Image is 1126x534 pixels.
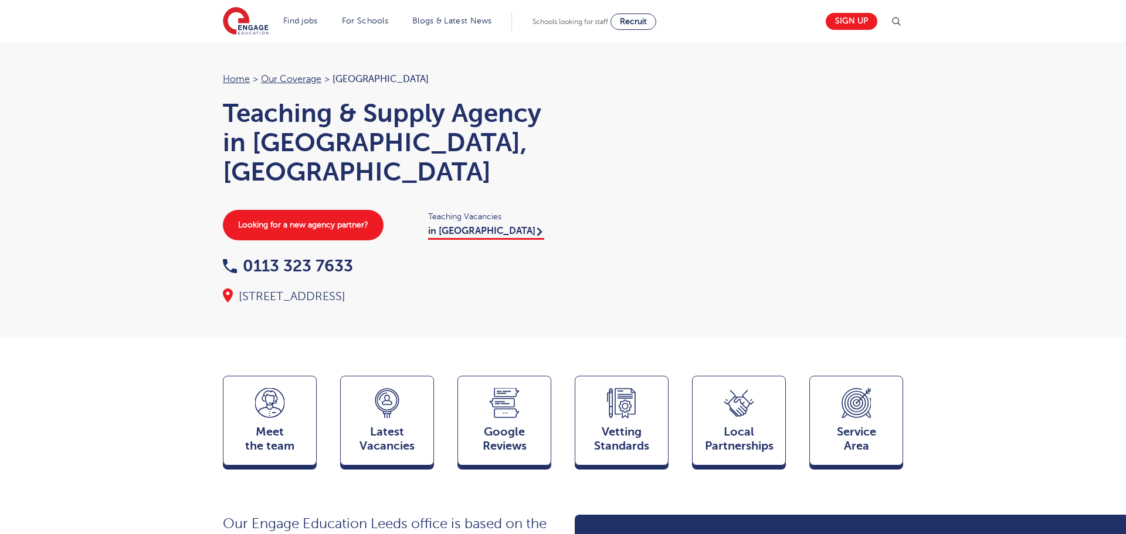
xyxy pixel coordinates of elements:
a: Recruit [611,13,656,30]
a: LatestVacancies [340,376,434,471]
div: [STREET_ADDRESS] [223,288,551,305]
span: Recruit [620,17,647,26]
a: Local Partnerships [692,376,786,471]
span: Google Reviews [464,425,545,453]
span: Meet the team [229,425,310,453]
a: 0113 323 7633 [223,257,353,275]
img: Engage Education [223,7,269,36]
span: Teaching Vacancies [428,210,551,223]
a: ServiceArea [809,376,903,471]
span: Vetting Standards [581,425,662,453]
span: Local Partnerships [698,425,779,453]
span: Service Area [816,425,897,453]
span: > [253,74,258,84]
a: Home [223,74,250,84]
a: Our coverage [261,74,321,84]
span: Latest Vacancies [347,425,428,453]
a: in [GEOGRAPHIC_DATA] [428,226,544,240]
a: Looking for a new agency partner? [223,210,384,240]
a: Find jobs [283,16,318,25]
a: GoogleReviews [457,376,551,471]
span: [GEOGRAPHIC_DATA] [333,74,429,84]
span: > [324,74,330,84]
a: VettingStandards [575,376,669,471]
a: Meetthe team [223,376,317,471]
a: Blogs & Latest News [412,16,492,25]
span: Schools looking for staff [533,18,608,26]
a: For Schools [342,16,388,25]
h1: Teaching & Supply Agency in [GEOGRAPHIC_DATA], [GEOGRAPHIC_DATA] [223,98,551,186]
nav: breadcrumb [223,72,551,87]
a: Sign up [826,13,877,30]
